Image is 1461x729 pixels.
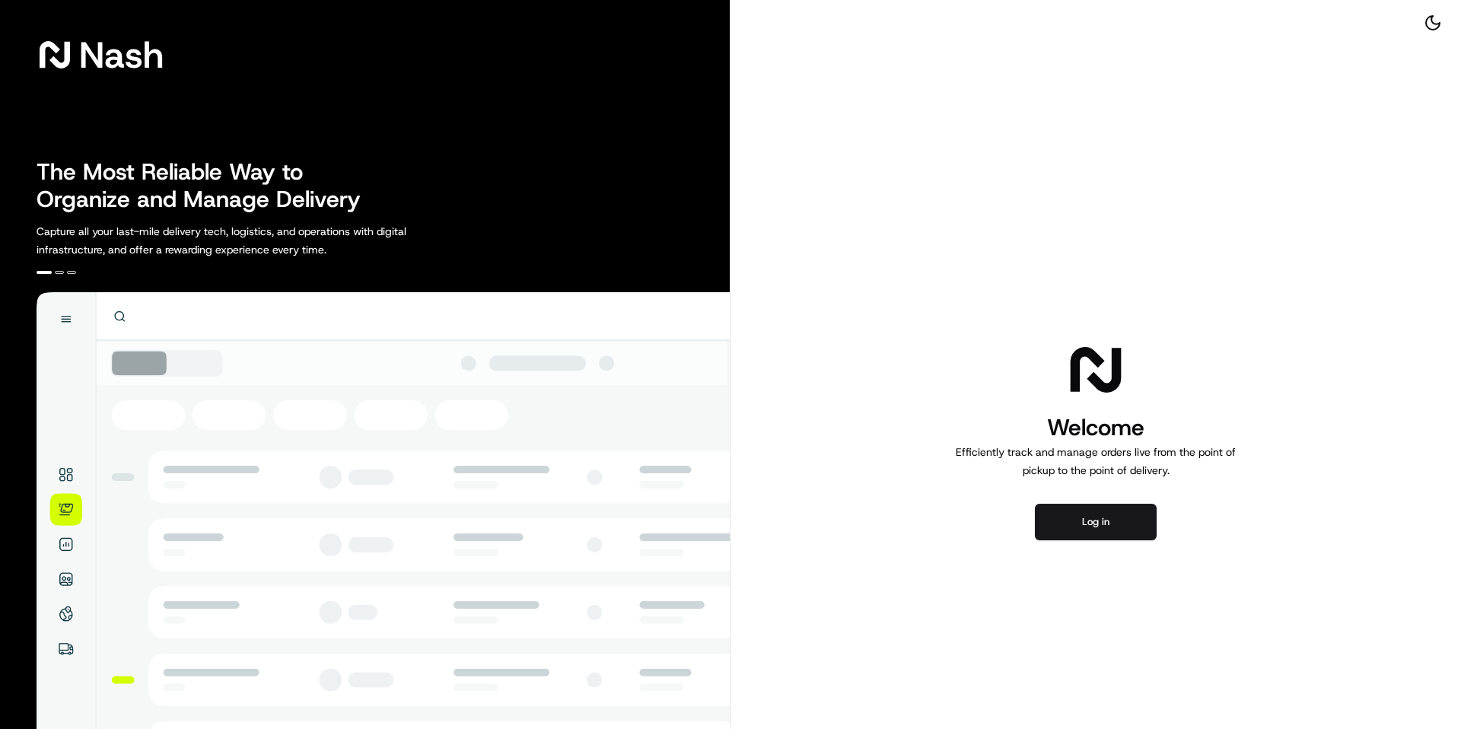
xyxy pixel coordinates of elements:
[37,222,475,259] p: Capture all your last-mile delivery tech, logistics, and operations with digital infrastructure, ...
[950,443,1242,479] p: Efficiently track and manage orders live from the point of pickup to the point of delivery.
[1035,504,1157,540] button: Log in
[79,40,164,70] span: Nash
[37,158,377,213] h2: The Most Reliable Way to Organize and Manage Delivery
[950,412,1242,443] h1: Welcome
